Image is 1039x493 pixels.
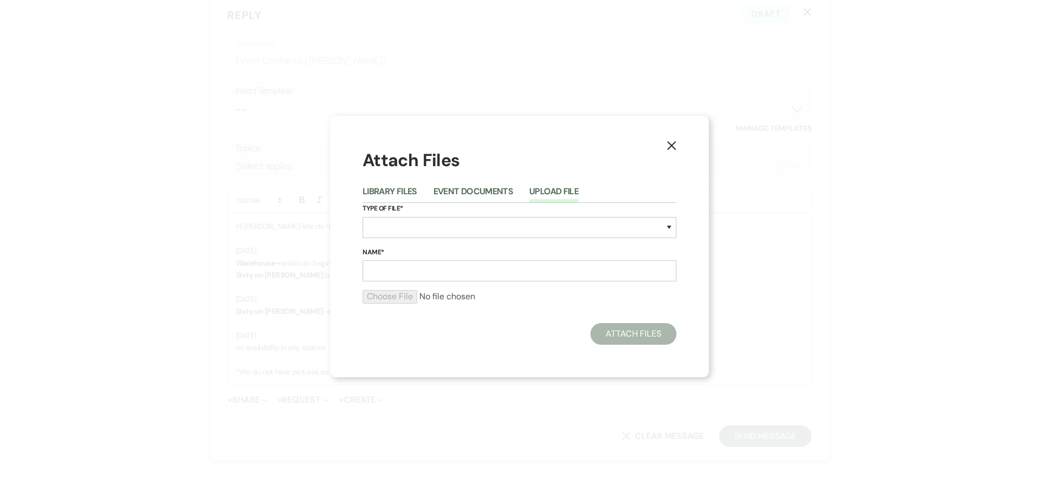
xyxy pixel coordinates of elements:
label: Type of File* [363,203,676,215]
h1: Attach Files [363,148,676,173]
button: Upload File [529,187,578,202]
button: Library Files [363,187,417,202]
button: Event Documents [433,187,513,202]
button: Attach Files [590,323,676,345]
label: Name* [363,247,676,259]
